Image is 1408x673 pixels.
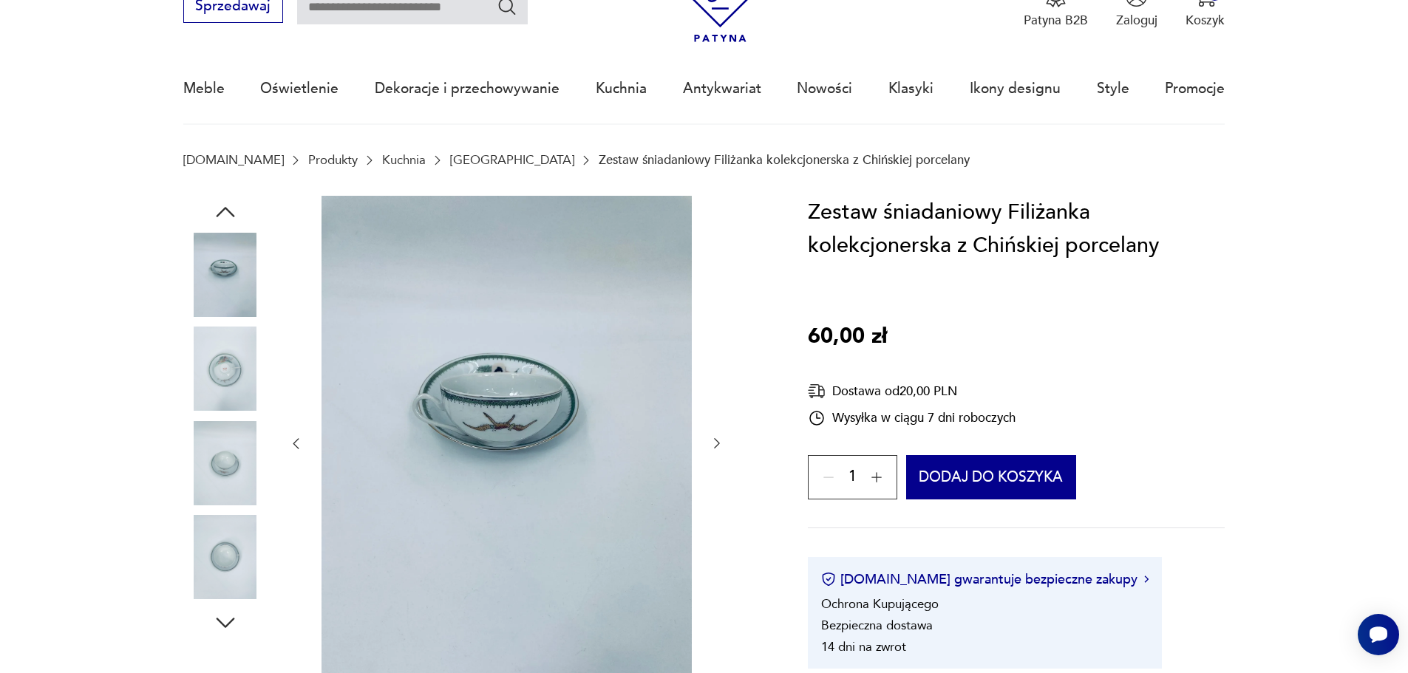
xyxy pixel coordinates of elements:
[848,471,857,483] span: 1
[183,421,268,505] img: Zdjęcie produktu Zestaw śniadaniowy Filiżanka kolekcjonerska z Chińskiej porcelany
[260,55,339,123] a: Oświetlenie
[1358,614,1399,655] iframe: Smartsupp widget button
[183,55,225,123] a: Meble
[808,196,1225,263] h1: Zestaw śniadaniowy Filiżanka kolekcjonerska z Chińskiej porcelany
[375,55,560,123] a: Dekoracje i przechowywanie
[808,320,887,354] p: 60,00 zł
[906,455,1077,499] button: Dodaj do koszyka
[808,382,826,400] img: Ikona dostawy
[1097,55,1129,123] a: Style
[1116,12,1157,29] p: Zaloguj
[183,327,268,411] img: Zdjęcie produktu Zestaw śniadaniowy Filiżanka kolekcjonerska z Chińskiej porcelany
[821,617,933,634] li: Bezpieczna dostawa
[970,55,1061,123] a: Ikony designu
[183,153,284,167] a: [DOMAIN_NAME]
[382,153,426,167] a: Kuchnia
[1024,12,1088,29] p: Patyna B2B
[1165,55,1225,123] a: Promocje
[308,153,358,167] a: Produkty
[888,55,933,123] a: Klasyki
[821,570,1149,589] button: [DOMAIN_NAME] gwarantuje bezpieczne zakupy
[683,55,761,123] a: Antykwariat
[596,55,647,123] a: Kuchnia
[821,572,836,587] img: Ikona certyfikatu
[599,153,970,167] p: Zestaw śniadaniowy Filiżanka kolekcjonerska z Chińskiej porcelany
[797,55,852,123] a: Nowości
[1186,12,1225,29] p: Koszyk
[808,382,1016,400] div: Dostawa od 20,00 PLN
[183,515,268,599] img: Zdjęcie produktu Zestaw śniadaniowy Filiżanka kolekcjonerska z Chińskiej porcelany
[183,233,268,317] img: Zdjęcie produktu Zestaw śniadaniowy Filiżanka kolekcjonerska z Chińskiej porcelany
[808,409,1016,427] div: Wysyłka w ciągu 7 dni roboczych
[450,153,574,167] a: [GEOGRAPHIC_DATA]
[821,638,906,655] li: 14 dni na zwrot
[1144,575,1149,583] img: Ikona strzałki w prawo
[821,595,939,612] li: Ochrona Kupującego
[183,1,283,13] a: Sprzedawaj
